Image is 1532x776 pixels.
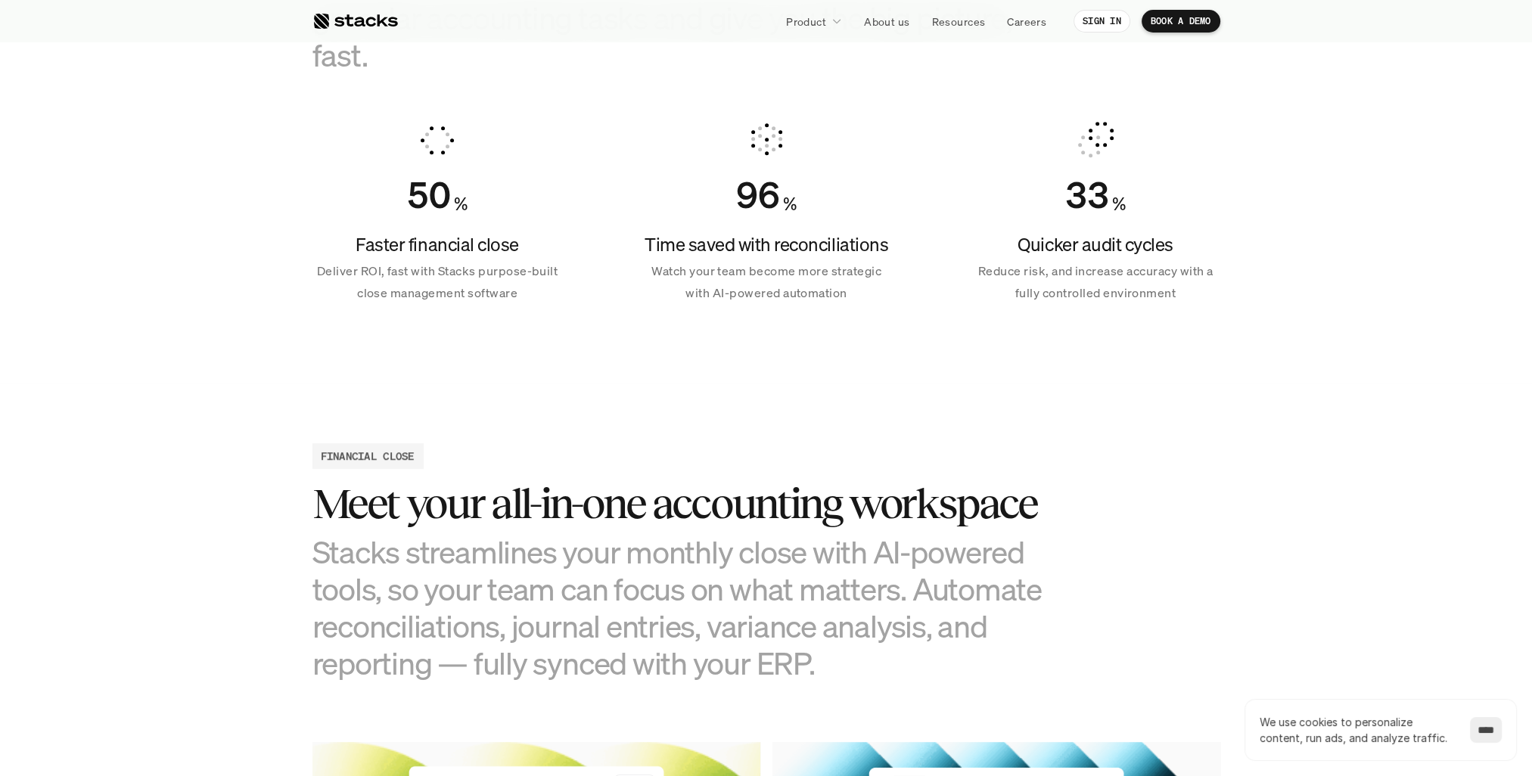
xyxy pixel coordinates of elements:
a: Resources [922,8,994,35]
a: BOOK A DEMO [1142,10,1220,33]
a: Privacy Policy [179,350,245,361]
p: Deliver ROI, fast with Stacks purpose-built close management software [312,260,562,304]
p: About us [864,14,909,29]
p: Careers [1007,14,1046,29]
h4: Faster financial close [312,232,562,258]
div: Counter ends at 96 [736,173,780,217]
p: Reduce risk, and increase accuracy with a fully controlled environment [971,260,1220,304]
a: About us [855,8,918,35]
h4: % [1112,191,1126,217]
div: Counter ends at 33 [1065,173,1109,217]
h4: Time saved with reconciliations [642,232,891,258]
a: Careers [998,8,1055,35]
p: SIGN IN [1083,16,1121,26]
div: Counter ends at 50 [407,173,451,217]
h3: Stacks streamlines your monthly close with AI-powered tools, so your team can focus on what matte... [312,533,1069,682]
h3: Meet your all-in-one accounting workspace [312,480,1069,527]
p: Resources [931,14,985,29]
p: Product [786,14,826,29]
p: Watch your team become more strategic with AI-powered automation [642,260,891,304]
p: We use cookies to personalize content, run ads, and analyze traffic. [1260,714,1455,746]
h4: % [454,191,468,217]
h2: FINANCIAL CLOSE [321,448,415,464]
h4: % [783,191,797,217]
h4: Quicker audit cycles [971,232,1220,258]
a: SIGN IN [1074,10,1130,33]
p: BOOK A DEMO [1151,16,1211,26]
